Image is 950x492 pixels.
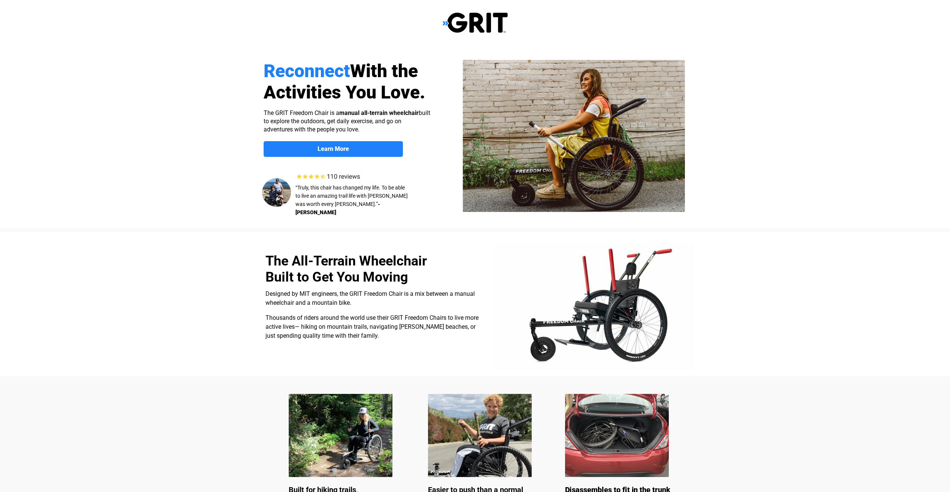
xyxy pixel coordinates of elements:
[318,145,349,152] strong: Learn More
[339,109,419,116] strong: manual all-terrain wheelchair
[264,109,430,133] span: The GRIT Freedom Chair is a built to explore the outdoors, get daily exercise, and go on adventur...
[265,314,479,339] span: Thousands of riders around the world use their GRIT Freedom Chairs to live more active lives— hik...
[350,60,418,82] span: With the
[264,60,350,82] span: Reconnect
[265,253,427,285] span: The All-Terrain Wheelchair Built to Get You Moving
[264,82,425,103] span: Activities You Love.
[295,185,408,207] span: “Truly, this chair has changed my life. To be able to live an amazing trail life with [PERSON_NAM...
[265,290,475,306] span: Designed by MIT engineers, the GRIT Freedom Chair is a mix between a manual wheelchair and a moun...
[264,141,403,157] a: Learn More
